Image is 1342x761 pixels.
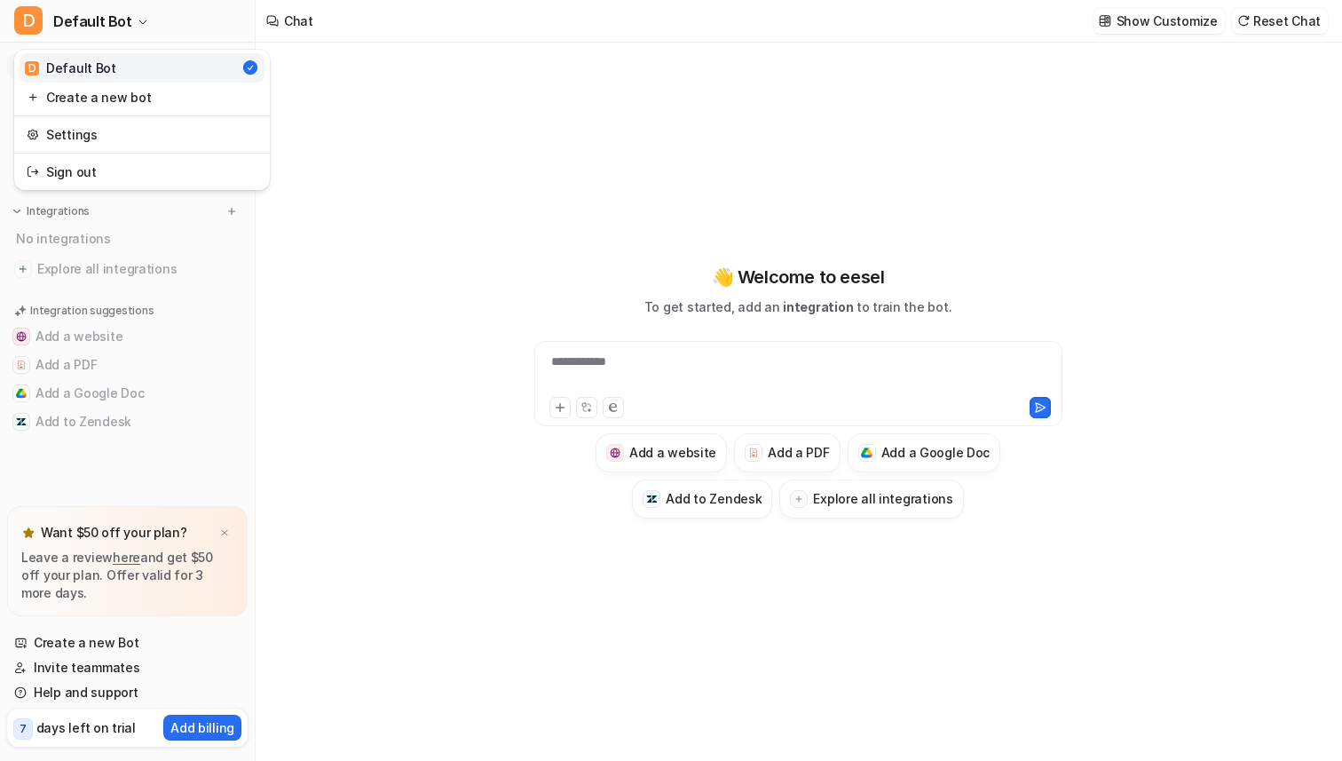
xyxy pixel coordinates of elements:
span: D [14,6,43,35]
img: reset [27,125,39,144]
div: DDefault Bot [14,50,270,190]
img: reset [27,88,39,107]
span: Default Bot [53,9,132,34]
span: D [25,61,39,75]
div: Default Bot [25,59,116,77]
img: reset [27,163,39,181]
a: Create a new bot [20,83,264,112]
a: Settings [20,120,264,149]
a: Sign out [20,157,264,186]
